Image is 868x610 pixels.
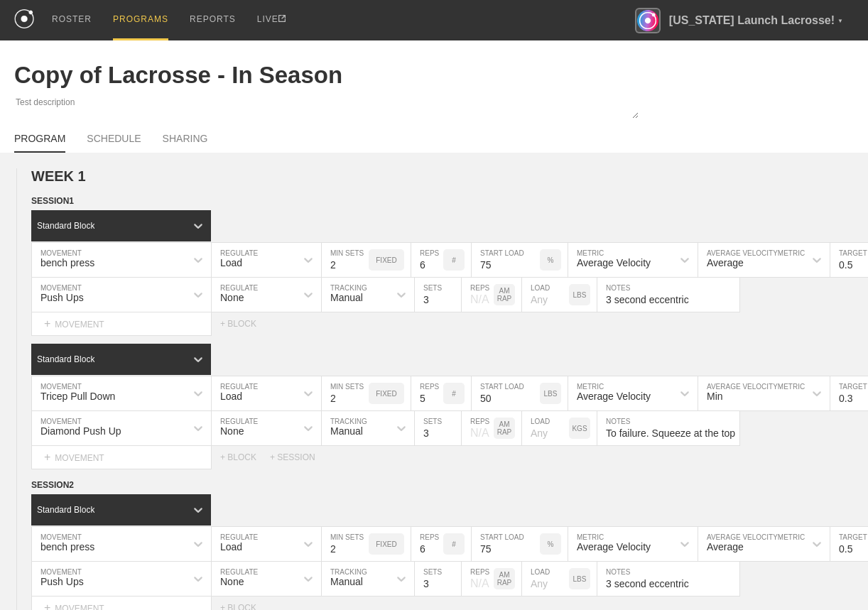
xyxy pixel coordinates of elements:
[597,411,739,445] input: Notes
[330,576,363,587] div: Manual
[597,562,739,596] input: Notes
[707,541,744,552] div: Average
[220,541,242,552] div: Load
[797,542,868,610] iframe: Chat Widget
[494,420,515,436] p: AM RAP
[573,291,587,299] p: LBS
[163,133,208,151] a: SHARING
[577,391,651,402] div: Average Velocity
[31,446,212,469] div: MOVEMENT
[220,391,242,402] div: Load
[330,292,363,303] div: Manual
[376,540,396,548] p: FIXED
[220,425,244,437] div: None
[40,257,94,268] div: bench press
[572,425,587,432] p: KGS
[44,451,50,463] span: +
[220,452,270,462] div: + BLOCK
[270,452,327,462] div: + SESSION
[40,576,84,587] div: Push Ups
[707,257,744,268] div: Average
[31,312,212,336] div: MOVEMENT
[522,562,569,596] input: Any
[330,425,363,437] div: Manual
[462,283,494,306] div: N/A
[544,390,558,398] p: LBS
[220,257,242,268] div: Load
[40,425,121,437] div: Diamond Push Up
[472,243,540,277] input: Any
[31,480,74,490] span: SESSION 2
[452,390,456,398] p: #
[577,257,651,268] div: Average Velocity
[522,411,569,445] input: Any
[462,417,494,440] div: N/A
[37,354,94,364] div: Standard Block
[220,292,244,303] div: None
[597,278,739,312] input: Notes
[14,9,34,28] img: logo
[87,133,141,151] a: SCHEDULE
[44,317,50,329] span: +
[494,571,515,587] p: AM RAP
[548,256,554,264] p: %
[837,16,843,27] div: ▼
[573,575,587,583] p: LBS
[31,168,86,184] span: WEEK 1
[220,319,270,329] div: + BLOCK
[707,391,723,402] div: Min
[452,256,456,264] p: #
[14,133,65,153] a: PROGRAM
[376,390,396,398] p: FIXED
[452,540,456,548] p: #
[472,527,540,561] input: Any
[14,96,639,119] textarea: Test description
[37,221,94,231] div: Standard Block
[40,292,84,303] div: Push Ups
[472,376,540,410] input: Any
[548,540,554,548] p: %
[37,505,94,515] div: Standard Block
[577,541,651,552] div: Average Velocity
[494,287,515,303] p: AM RAP
[220,576,244,587] div: None
[376,256,396,264] p: FIXED
[31,196,74,206] span: SESSION 1
[40,541,94,552] div: bench press
[462,567,494,590] div: N/A
[635,8,661,33] img: Florida Launch Lacrosse!
[522,278,569,312] input: Any
[40,391,115,402] div: Tricep Pull Down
